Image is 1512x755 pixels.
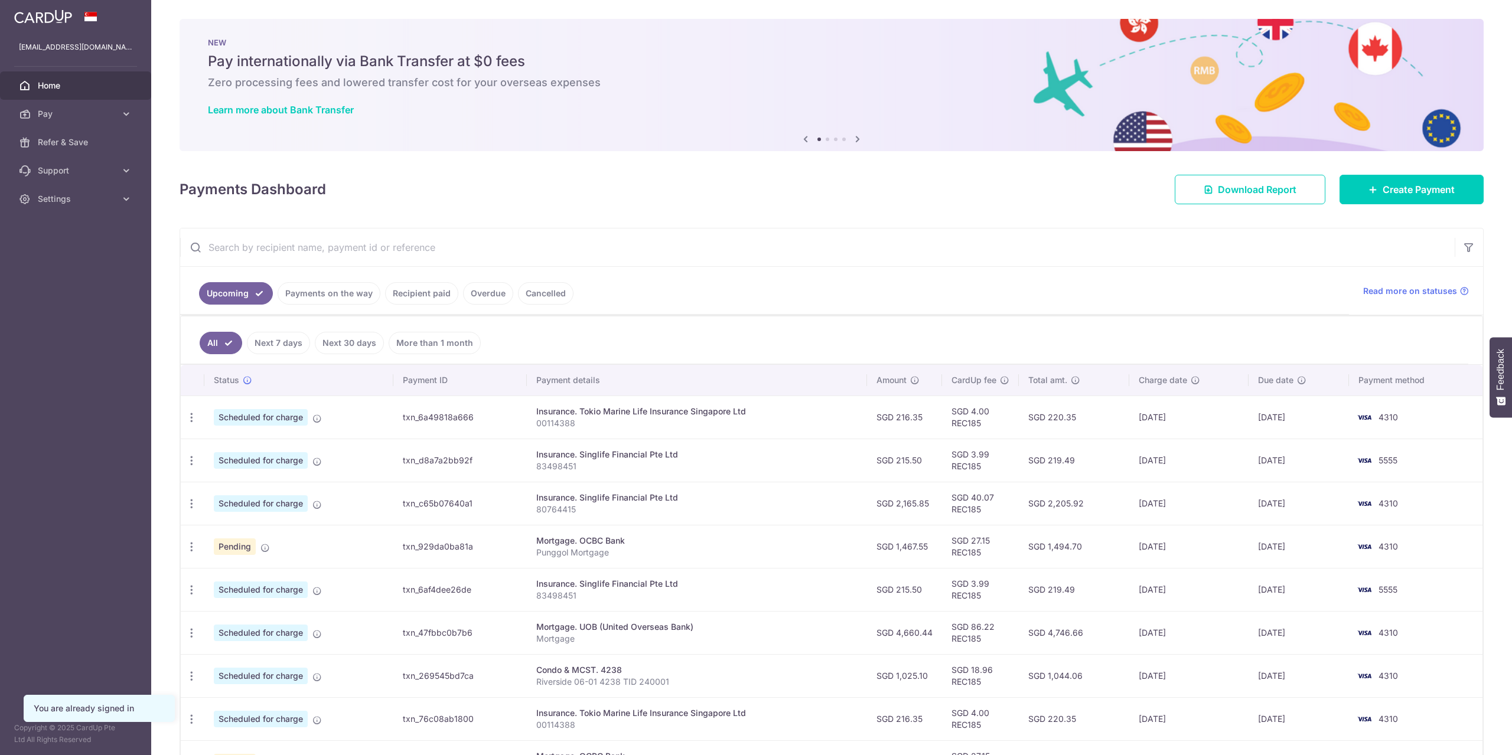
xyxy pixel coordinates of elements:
span: Total amt. [1028,374,1067,386]
td: [DATE] [1249,697,1349,740]
span: CardUp fee [951,374,996,386]
td: SGD 1,467.55 [867,525,942,568]
td: SGD 216.35 [867,697,942,740]
p: NEW [208,38,1455,47]
td: [DATE] [1249,439,1349,482]
p: Mortgage [536,633,858,645]
span: 5555 [1379,455,1397,465]
p: 00114388 [536,719,858,731]
td: txn_c65b07640a1 [393,482,527,525]
p: 83498451 [536,460,858,472]
span: 4310 [1379,541,1398,551]
div: Insurance. Tokio Marine Life Insurance Singapore Ltd [536,406,858,417]
span: Pay [38,108,116,120]
img: Bank transfer banner [180,19,1484,151]
td: SGD 1,044.06 [1019,654,1129,697]
td: txn_76c08ab1800 [393,697,527,740]
th: Payment method [1349,365,1482,396]
td: SGD 219.49 [1019,568,1129,611]
div: Insurance. Singlife Financial Pte Ltd [536,492,858,504]
h6: Zero processing fees and lowered transfer cost for your overseas expenses [208,76,1455,90]
a: Overdue [463,282,513,305]
td: [DATE] [1249,396,1349,439]
td: SGD 3.99 REC185 [942,439,1019,482]
th: Payment details [527,365,867,396]
td: [DATE] [1249,568,1349,611]
span: 4310 [1379,627,1398,638]
td: txn_d8a7a2bb92f [393,439,527,482]
td: SGD 220.35 [1019,396,1129,439]
td: SGD 86.22 REC185 [942,611,1019,654]
td: txn_6af4dee26de [393,568,527,611]
td: txn_929da0ba81a [393,525,527,568]
td: SGD 216.35 [867,396,942,439]
a: Cancelled [518,282,573,305]
div: Mortgage. UOB (United Overseas Bank) [536,621,858,633]
td: [DATE] [1129,654,1249,697]
span: Feedback [1495,349,1506,390]
div: Insurance. Singlife Financial Pte Ltd [536,578,858,590]
span: Support [38,165,116,177]
span: Download Report [1218,182,1296,197]
div: Mortgage. OCBC Bank [536,535,858,547]
td: [DATE] [1129,482,1249,525]
span: Read more on statuses [1363,285,1457,297]
td: [DATE] [1129,525,1249,568]
span: Create Payment [1383,182,1455,197]
span: 4310 [1379,714,1398,724]
div: Condo & MCST. 4238 [536,664,858,676]
a: Read more on statuses [1363,285,1469,297]
td: [DATE] [1129,396,1249,439]
td: SGD 215.50 [867,439,942,482]
th: Payment ID [393,365,527,396]
a: Upcoming [199,282,273,305]
img: Bank Card [1353,410,1376,424]
span: Status [214,374,239,386]
h4: Payments Dashboard [180,179,326,200]
td: SGD 4.00 REC185 [942,697,1019,740]
td: [DATE] [1129,697,1249,740]
p: 83498451 [536,590,858,602]
a: More than 1 month [389,332,481,354]
a: Learn more about Bank Transfer [208,104,354,116]
a: Recipient paid [385,282,458,305]
td: [DATE] [1249,654,1349,697]
img: Bank Card [1353,496,1376,511]
span: Scheduled for charge [214,711,308,727]
td: [DATE] [1249,482,1349,525]
td: [DATE] [1129,439,1249,482]
p: 00114388 [536,417,858,429]
td: SGD 18.96 REC185 [942,654,1019,697]
a: All [200,332,242,354]
p: Riverside 06-01 4238 TID 240001 [536,676,858,688]
img: CardUp [14,9,72,24]
span: Scheduled for charge [214,581,308,598]
a: Next 30 days [315,332,384,354]
span: Pending [214,538,256,555]
span: Scheduled for charge [214,625,308,641]
span: 4310 [1379,498,1398,508]
td: SGD 1,494.70 [1019,525,1129,568]
span: Charge date [1139,374,1187,386]
td: SGD 3.99 REC185 [942,568,1019,611]
p: [EMAIL_ADDRESS][DOMAIN_NAME] [19,41,132,53]
p: 80764415 [536,504,858,515]
td: [DATE] [1129,611,1249,654]
td: [DATE] [1249,611,1349,654]
span: 4310 [1379,412,1398,422]
img: Bank Card [1353,626,1376,640]
div: Insurance. Tokio Marine Life Insurance Singapore Ltd [536,707,858,719]
span: Refer & Save [38,136,116,148]
a: Create Payment [1340,175,1484,204]
h5: Pay internationally via Bank Transfer at $0 fees [208,52,1455,71]
td: [DATE] [1129,568,1249,611]
a: Download Report [1175,175,1325,204]
span: Scheduled for charge [214,452,308,469]
td: txn_47fbbc0b7b6 [393,611,527,654]
td: SGD 4,660.44 [867,611,942,654]
img: Bank Card [1353,540,1376,554]
a: Next 7 days [247,332,310,354]
td: SGD 27.15 REC185 [942,525,1019,568]
img: Bank Card [1353,583,1376,597]
td: SGD 219.49 [1019,439,1129,482]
